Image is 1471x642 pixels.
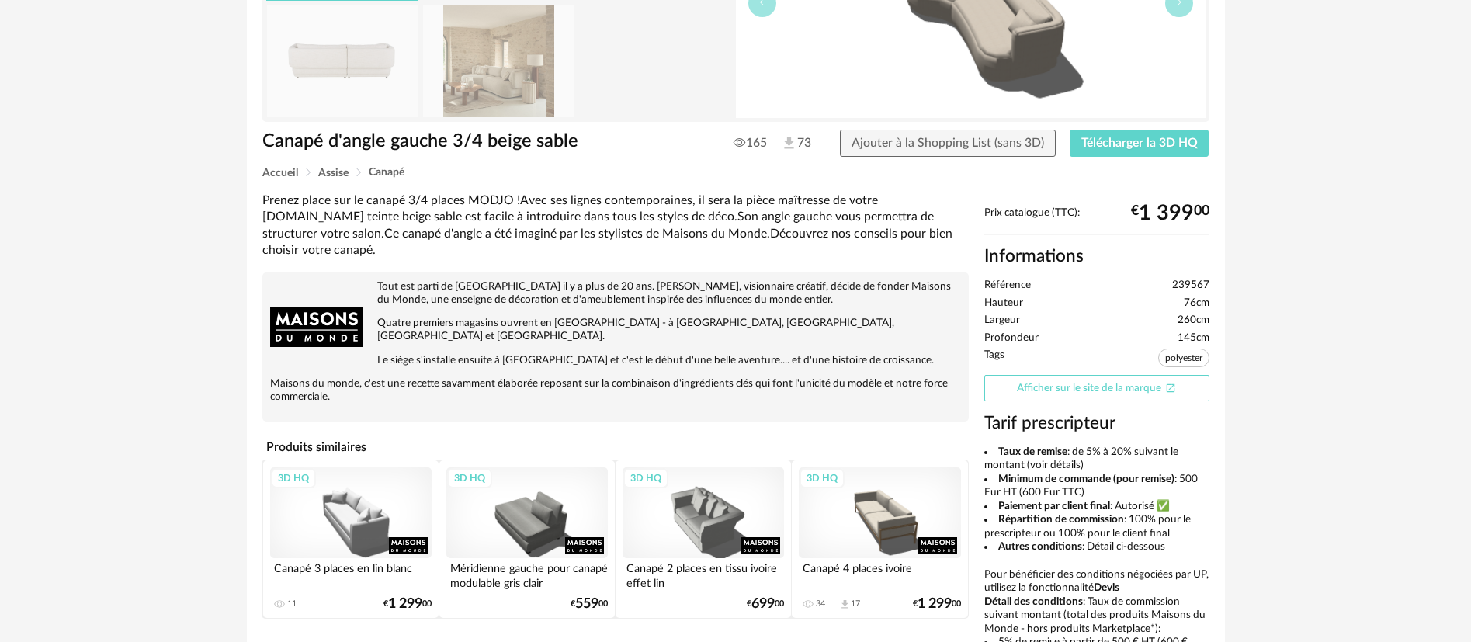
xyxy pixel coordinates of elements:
[1178,331,1209,345] span: 145cm
[575,599,598,609] span: 559
[984,412,1209,435] h3: Tarif prescripteur
[984,206,1209,235] div: Prix catalogue (TTC):
[984,596,1083,607] b: Détail des conditions
[851,599,860,609] div: 17
[984,500,1209,514] li: : Autorisé ✅
[984,314,1020,328] span: Largeur
[423,5,574,116] img: canape-d-angle-gauche-3-4-beige-sable-1000-3-4-239567_12.jpg
[852,137,1044,149] span: Ajouter à la Shopping List (sans 3D)
[623,558,784,589] div: Canapé 2 places en tissu ivoire effet lin
[1081,137,1198,149] span: Télécharger la 3D HQ
[1070,130,1209,158] button: Télécharger la 3D HQ
[751,599,775,609] span: 699
[1184,297,1209,311] span: 76cm
[270,354,961,367] p: Le siège s'installe ensuite à [GEOGRAPHIC_DATA] et c'est le début d'une belle aventure.... et d'u...
[262,168,298,179] span: Accueil
[369,167,404,178] span: Canapé
[270,280,363,373] img: brand logo
[984,513,1209,540] li: : 100% pour le prescripteur ou 100% pour le client final
[270,558,432,589] div: Canapé 3 places en lin blanc
[571,599,608,609] div: € 00
[262,436,969,459] h4: Produits similaires
[984,279,1031,293] span: Référence
[984,245,1209,268] h2: Informations
[998,514,1124,525] b: Répartition de commission
[800,468,845,488] div: 3D HQ
[792,460,967,618] a: 3D HQ Canapé 4 places ivoire 34 Download icon 17 €1 29900
[318,168,349,179] span: Assise
[998,541,1082,552] b: Autres conditions
[734,135,767,151] span: 165
[984,473,1209,500] li: : 500 Eur HT (600 Eur TTC)
[270,280,961,307] p: Tout est parti de [GEOGRAPHIC_DATA] il y a plus de 20 ans. [PERSON_NAME], visionnaire créatif, dé...
[1165,382,1176,393] span: Open In New icon
[984,375,1209,402] a: Afficher sur le site de la marqueOpen In New icon
[998,501,1110,512] b: Paiement par client final
[839,599,851,610] span: Download icon
[287,599,297,609] div: 11
[1172,279,1209,293] span: 239567
[446,558,608,589] div: Méridienne gauche pour canapé modulable gris clair
[262,193,969,259] div: Prenez place sur le canapé 3/4 places MODJO !Avec ses lignes contemporaines, il sera la pièce maî...
[840,130,1056,158] button: Ajouter à la Shopping List (sans 3D)
[1178,314,1209,328] span: 260cm
[262,130,648,154] h1: Canapé d'angle gauche 3/4 beige sable
[913,599,961,609] div: € 00
[781,135,797,151] img: Téléchargements
[383,599,432,609] div: € 00
[263,460,439,618] a: 3D HQ Canapé 3 places en lin blanc 11 €1 29900
[984,349,1004,371] span: Tags
[998,446,1067,457] b: Taux de remise
[1158,349,1209,367] span: polyester
[439,460,615,618] a: 3D HQ Méridienne gauche pour canapé modulable gris clair €55900
[447,468,492,488] div: 3D HQ
[799,558,960,589] div: Canapé 4 places ivoire
[262,167,1209,179] div: Breadcrumb
[1094,582,1119,593] b: Devis
[984,297,1023,311] span: Hauteur
[616,460,791,618] a: 3D HQ Canapé 2 places en tissu ivoire effet lin €69900
[781,135,811,152] span: 73
[816,599,825,609] div: 34
[270,377,961,404] p: Maisons du monde, c'est une recette savamment élaborée reposant sur la combinaison d'ingrédients ...
[998,474,1174,484] b: Minimum de commande (pour remise)
[984,540,1209,554] li: : Détail ci-dessous
[271,468,316,488] div: 3D HQ
[747,599,784,609] div: € 00
[1139,207,1194,220] span: 1 399
[388,599,422,609] span: 1 299
[984,446,1209,473] li: : de 5% à 20% suivant le montant (voir détails)
[270,317,961,343] p: Quatre premiers magasins ouvrent en [GEOGRAPHIC_DATA] - à [GEOGRAPHIC_DATA], [GEOGRAPHIC_DATA], [...
[623,468,668,488] div: 3D HQ
[267,5,418,116] img: canape-d-angle-gauche-3-4-beige-sable-1000-3-4-239567_3.jpg
[984,331,1039,345] span: Profondeur
[1131,207,1209,220] div: € 00
[918,599,952,609] span: 1 299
